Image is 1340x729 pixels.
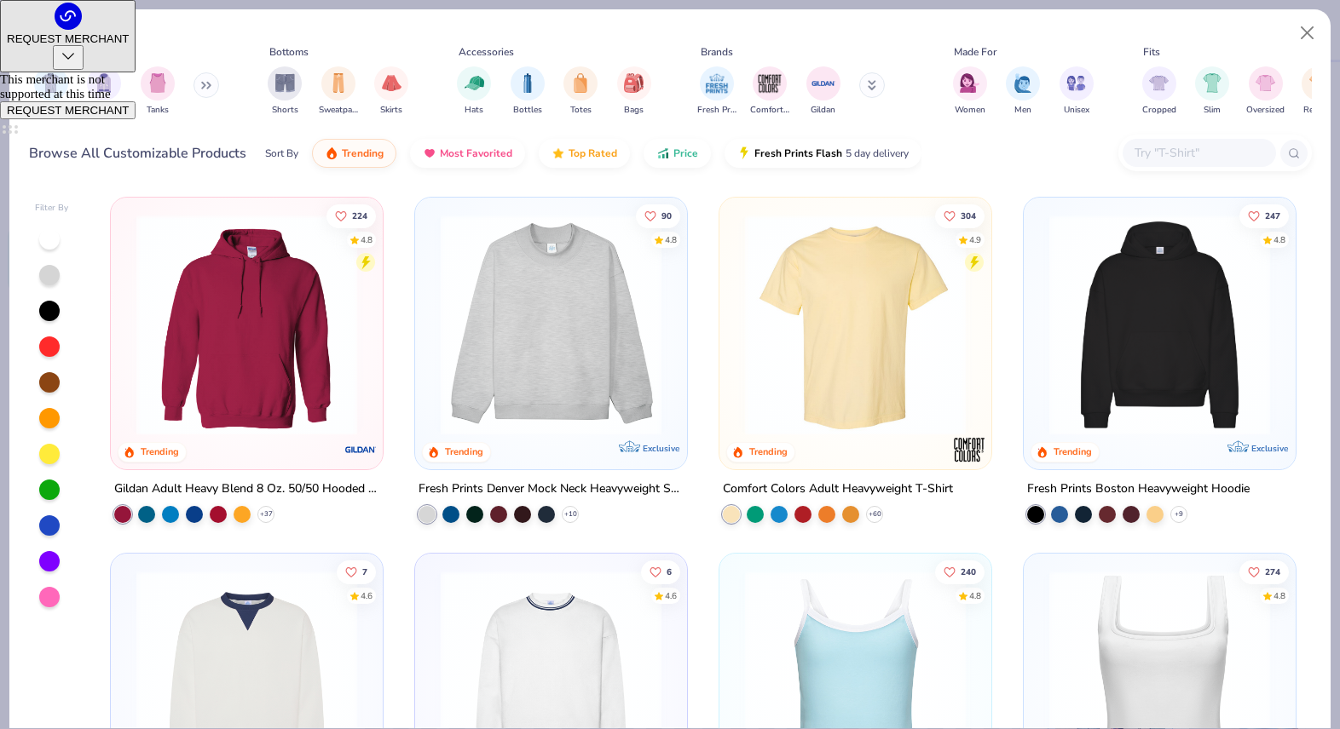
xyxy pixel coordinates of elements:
[673,146,698,160] span: Price
[1265,211,1280,220] span: 247
[661,211,672,220] span: 90
[665,589,677,602] div: 4.6
[29,143,246,164] div: Browse All Customizable Products
[1239,204,1289,227] button: Like
[935,560,985,583] button: Like
[973,215,1211,435] img: e55d29c3-c55d-459c-bfd9-9b1c499ab3c6
[961,211,976,220] span: 304
[1041,215,1279,435] img: 91acfc32-fd48-4d6b-bdad-a4c1a30ac3fc
[737,146,751,160] img: flash.gif
[1265,567,1280,576] span: 274
[432,215,670,435] img: f5d85501-0dbb-4ee4-b115-c08fa3845d83
[344,433,378,467] img: Gildan logo
[969,233,981,246] div: 4.9
[1274,589,1285,602] div: 4.8
[1133,143,1264,163] input: Try "T-Shirt"
[361,589,373,602] div: 4.6
[725,139,921,168] button: Fresh Prints Flash5 day delivery
[641,560,680,583] button: Like
[338,560,377,583] button: Like
[643,443,679,454] span: Exclusive
[128,215,366,435] img: 01756b78-01f6-4cc6-8d8a-3c30c1a0c8ac
[361,233,373,246] div: 4.8
[260,509,273,519] span: + 37
[961,567,976,576] span: 240
[1027,479,1250,500] div: Fresh Prints Boston Heavyweight Hoodie
[440,146,512,160] span: Most Favorited
[846,144,909,164] span: 5 day delivery
[952,433,986,467] img: Comfort Colors logo
[539,139,630,168] button: Top Rated
[1250,443,1287,454] span: Exclusive
[723,479,953,500] div: Comfort Colors Adult Heavyweight T-Shirt
[935,204,985,227] button: Like
[423,146,436,160] img: most_fav.gif
[265,146,298,161] div: Sort By
[969,589,981,602] div: 4.8
[342,146,384,160] span: Trending
[667,567,672,576] span: 6
[325,146,338,160] img: trending.gif
[114,479,379,500] div: Gildan Adult Heavy Blend 8 Oz. 50/50 Hooded Sweatshirt
[312,139,396,168] button: Trending
[35,202,69,215] div: Filter By
[736,215,974,435] img: 029b8af0-80e6-406f-9fdc-fdf898547912
[353,211,368,220] span: 224
[327,204,377,227] button: Like
[569,146,617,160] span: Top Rated
[754,146,842,160] span: Fresh Prints Flash
[670,215,908,435] img: a90f7c54-8796-4cb2-9d6e-4e9644cfe0fe
[552,146,565,160] img: TopRated.gif
[410,139,525,168] button: Most Favorited
[564,509,577,519] span: + 10
[1175,509,1183,519] span: + 9
[868,509,881,519] span: + 60
[1239,560,1289,583] button: Like
[644,139,711,168] button: Price
[363,567,368,576] span: 7
[1274,233,1285,246] div: 4.8
[636,204,680,227] button: Like
[419,479,684,500] div: Fresh Prints Denver Mock Neck Heavyweight Sweatshirt
[665,233,677,246] div: 4.8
